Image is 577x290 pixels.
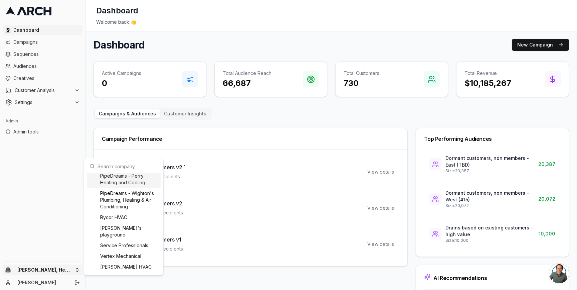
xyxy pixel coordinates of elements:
div: [PERSON_NAME]'s playground [87,223,161,240]
div: Rycor HVAC [87,212,161,223]
div: Service Professionals [87,240,161,251]
div: Vertex Mechanical [87,251,161,262]
input: Search company... [98,160,158,173]
div: PipeDreams - Wighton's Plumbing, Heating & Air Conditioning [87,188,161,212]
div: [PERSON_NAME] HVAC [87,262,161,272]
div: Suggestions [85,173,162,274]
div: PipeDreams - Perry Heating and Cooling [87,171,161,188]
